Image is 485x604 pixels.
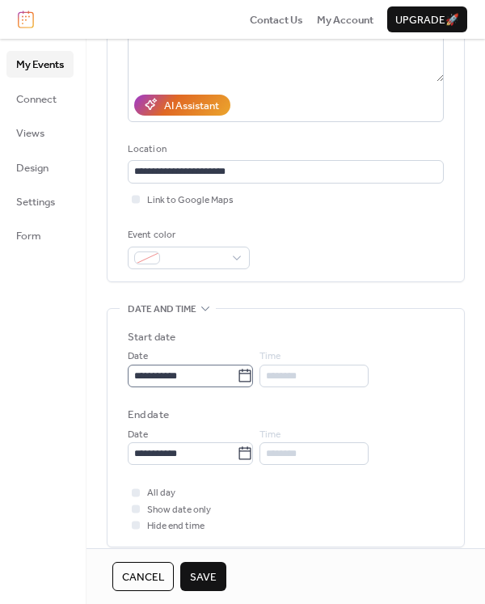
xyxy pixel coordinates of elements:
span: Cancel [122,569,164,585]
span: Views [16,125,44,141]
div: Start date [128,329,175,345]
span: All day [147,485,175,501]
a: Contact Us [250,11,303,27]
span: Date [128,427,148,443]
button: AI Assistant [134,95,230,116]
span: Connect [16,91,57,108]
span: Date [128,348,148,365]
span: Time [259,348,280,365]
span: Save [190,569,217,585]
span: Show date only [147,502,211,518]
a: My Events [6,51,74,77]
div: Event color [128,227,247,243]
a: Connect [6,86,74,112]
span: Date and time [128,302,196,318]
button: Save [180,562,226,591]
a: Views [6,120,74,146]
span: Upgrade 🚀 [395,12,459,28]
div: End date [128,407,169,423]
span: My Events [16,57,64,73]
img: logo [18,11,34,28]
span: Hide end time [147,518,205,534]
a: Design [6,154,74,180]
a: Form [6,222,74,248]
button: Cancel [112,562,174,591]
span: Settings [16,194,55,210]
span: Link to Google Maps [147,192,234,209]
div: AI Assistant [164,98,219,114]
span: Design [16,160,48,176]
div: Location [128,141,441,158]
a: Settings [6,188,74,214]
span: Time [259,427,280,443]
span: Form [16,228,41,244]
button: Upgrade🚀 [387,6,467,32]
span: Contact Us [250,12,303,28]
a: My Account [317,11,373,27]
span: My Account [317,12,373,28]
